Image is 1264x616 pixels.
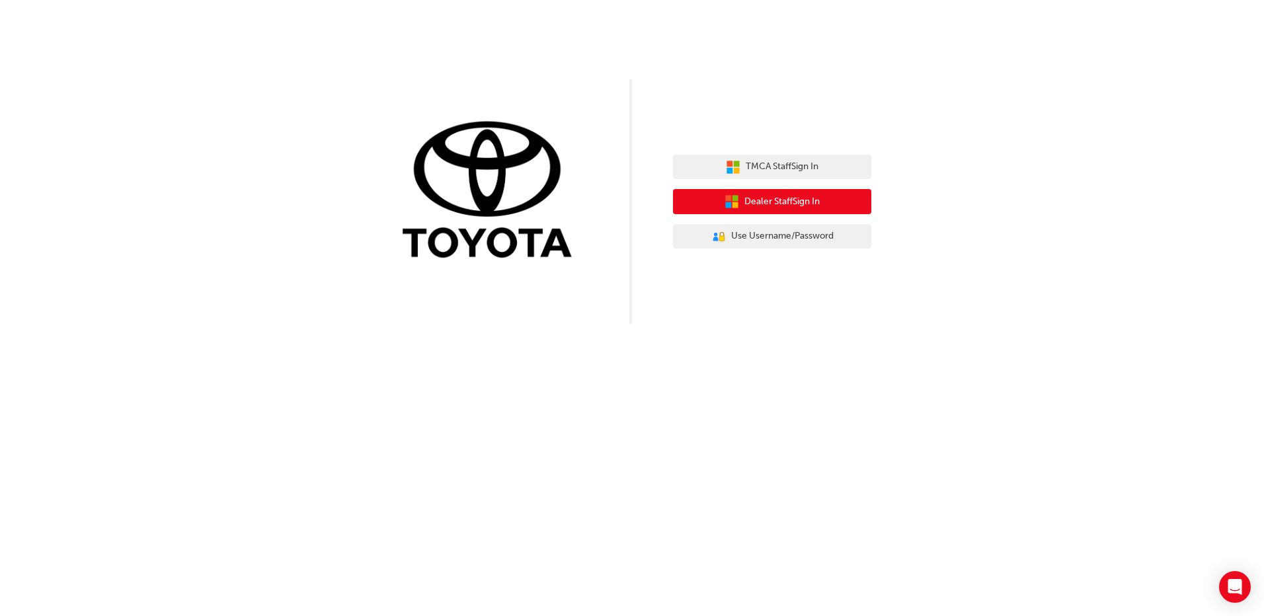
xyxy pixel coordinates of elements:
[746,159,818,174] span: TMCA Staff Sign In
[731,229,834,244] span: Use Username/Password
[673,189,871,214] button: Dealer StaffSign In
[744,194,820,210] span: Dealer Staff Sign In
[393,118,591,264] img: Trak
[673,224,871,249] button: Use Username/Password
[673,155,871,180] button: TMCA StaffSign In
[1219,571,1251,603] div: Open Intercom Messenger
